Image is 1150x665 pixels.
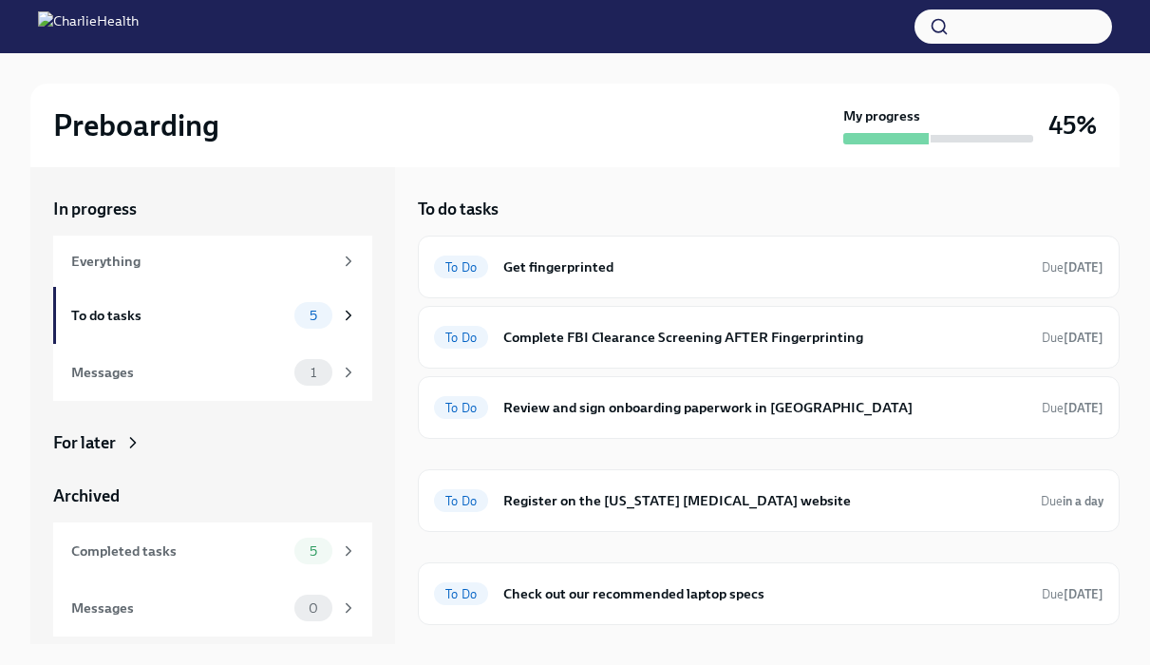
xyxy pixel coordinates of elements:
[1042,331,1103,345] span: Due
[1042,329,1103,347] span: October 9th, 2025 09:00
[1064,401,1103,415] strong: [DATE]
[434,331,488,345] span: To Do
[434,392,1103,423] a: To DoReview and sign onboarding paperwork in [GEOGRAPHIC_DATA]Due[DATE]
[38,11,139,42] img: CharlieHealth
[434,485,1103,516] a: To DoRegister on the [US_STATE] [MEDICAL_DATA] websiteDuein a day
[503,490,1026,511] h6: Register on the [US_STATE] [MEDICAL_DATA] website
[53,236,372,287] a: Everything
[53,431,372,454] a: For later
[434,260,488,275] span: To Do
[299,366,328,380] span: 1
[53,484,372,507] a: Archived
[1041,494,1103,508] span: Due
[434,252,1103,282] a: To DoGet fingerprintedDue[DATE]
[434,494,488,508] span: To Do
[1042,260,1103,275] span: Due
[53,579,372,636] a: Messages0
[503,397,1027,418] h6: Review and sign onboarding paperwork in [GEOGRAPHIC_DATA]
[297,601,330,616] span: 0
[71,541,287,561] div: Completed tasks
[1063,494,1103,508] strong: in a day
[53,287,372,344] a: To do tasks5
[503,327,1027,348] h6: Complete FBI Clearance Screening AFTER Fingerprinting
[843,106,920,125] strong: My progress
[298,544,329,559] span: 5
[71,251,332,272] div: Everything
[1042,401,1103,415] span: Due
[434,579,1103,609] a: To DoCheck out our recommended laptop specsDue[DATE]
[1042,585,1103,603] span: October 6th, 2025 09:00
[53,431,116,454] div: For later
[1042,399,1103,417] span: October 10th, 2025 09:00
[434,322,1103,352] a: To DoComplete FBI Clearance Screening AFTER FingerprintingDue[DATE]
[1048,108,1097,142] h3: 45%
[53,522,372,579] a: Completed tasks5
[1041,492,1103,510] span: October 3rd, 2025 09:00
[1064,331,1103,345] strong: [DATE]
[53,198,372,220] a: In progress
[1064,260,1103,275] strong: [DATE]
[71,362,287,383] div: Messages
[1064,587,1103,601] strong: [DATE]
[1042,587,1103,601] span: Due
[53,344,372,401] a: Messages1
[1042,258,1103,276] span: October 6th, 2025 09:00
[71,598,287,618] div: Messages
[53,106,219,144] h2: Preboarding
[503,256,1027,277] h6: Get fingerprinted
[434,587,488,601] span: To Do
[418,198,499,220] h5: To do tasks
[71,305,287,326] div: To do tasks
[503,583,1027,604] h6: Check out our recommended laptop specs
[434,401,488,415] span: To Do
[298,309,329,323] span: 5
